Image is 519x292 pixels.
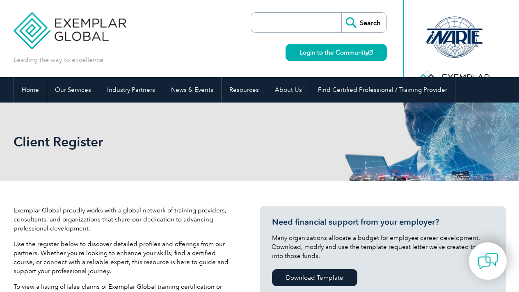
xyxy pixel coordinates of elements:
[368,50,373,55] img: open_square.png
[14,206,235,233] p: Exemplar Global proudly works with a global network of training providers, consultants, and organ...
[222,77,267,103] a: Resources
[272,217,494,227] h3: Need financial support from your employer?
[163,77,221,103] a: News & Events
[14,55,103,64] p: Leading the way to excellence
[47,77,99,103] a: Our Services
[341,13,386,32] input: Search
[99,77,163,103] a: Industry Partners
[310,77,455,103] a: Find Certified Professional / Training Provider
[272,269,357,286] a: Download Template
[286,44,387,61] a: Login to the Community
[272,233,494,260] p: Many organizations allocate a budget for employee career development. Download, modify and use th...
[14,77,47,103] a: Home
[14,240,235,276] p: Use the register below to discover detailed profiles and offerings from our partners. Whether you...
[267,77,310,103] a: About Us
[14,135,358,148] h2: Client Register
[478,251,498,271] img: contact-chat.png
